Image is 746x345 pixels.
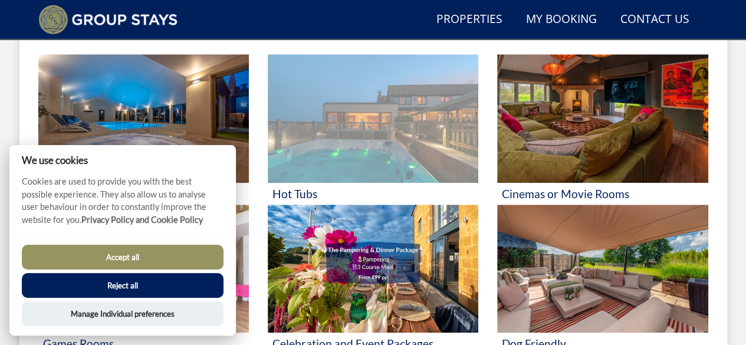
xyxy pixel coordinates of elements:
[268,54,478,183] img: 'Hot Tubs' - Large Group Accommodation Holiday Ideas
[9,155,236,166] h2: We use cookies
[38,54,249,205] a: 'Swimming Pool' - Large Group Accommodation Holiday Ideas Swimming Pool
[616,6,694,33] a: Contact Us
[22,273,224,298] button: Reject all
[268,54,478,205] a: 'Hot Tubs' - Large Group Accommodation Holiday Ideas Hot Tubs
[81,215,203,225] a: Privacy Policy and Cookie Policy
[38,5,178,34] img: Group Stays
[497,54,708,183] img: 'Cinemas or Movie Rooms' - Large Group Accommodation Holiday Ideas
[38,54,249,183] img: 'Swimming Pool' - Large Group Accommodation Holiday Ideas
[432,6,507,33] a: Properties
[22,301,224,326] button: Manage Individual preferences
[497,54,708,205] a: 'Cinemas or Movie Rooms' - Large Group Accommodation Holiday Ideas Cinemas or Movie Rooms
[272,188,474,200] h3: Hot Tubs
[497,205,708,333] img: 'Dog Friendly' - Large Group Accommodation Holiday Ideas
[22,245,224,270] button: Accept all
[502,188,703,200] h3: Cinemas or Movie Rooms
[9,175,236,235] p: Cookies are used to provide you with the best possible experience. They also allow us to analyse ...
[268,205,478,333] img: 'Celebration and Event Packages' - Large Group Accommodation Holiday Ideas
[521,6,602,33] a: My Booking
